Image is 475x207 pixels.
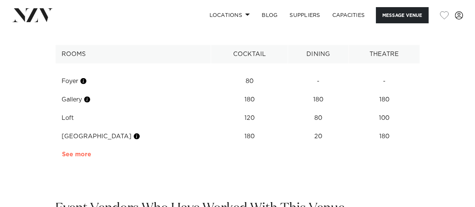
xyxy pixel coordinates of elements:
th: Cocktail [211,45,288,63]
a: Locations [203,7,256,23]
td: 20 [288,127,348,146]
td: - [288,72,348,91]
td: - [348,72,419,91]
a: Capacities [326,7,371,23]
a: SUPPLIERS [283,7,326,23]
th: Theatre [348,45,419,63]
td: 180 [211,91,288,109]
th: Rooms [56,45,211,63]
th: Dining [288,45,348,63]
td: 180 [348,91,419,109]
td: 180 [288,91,348,109]
td: 80 [288,109,348,127]
td: Foyer [56,72,211,91]
td: 80 [211,72,288,91]
img: nzv-logo.png [12,8,53,22]
td: Gallery [56,91,211,109]
button: Message Venue [376,7,428,23]
td: 120 [211,109,288,127]
td: Loft [56,109,211,127]
td: 180 [211,127,288,146]
a: BLOG [256,7,283,23]
td: 180 [348,127,419,146]
td: 100 [348,109,419,127]
td: [GEOGRAPHIC_DATA] [56,127,211,146]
